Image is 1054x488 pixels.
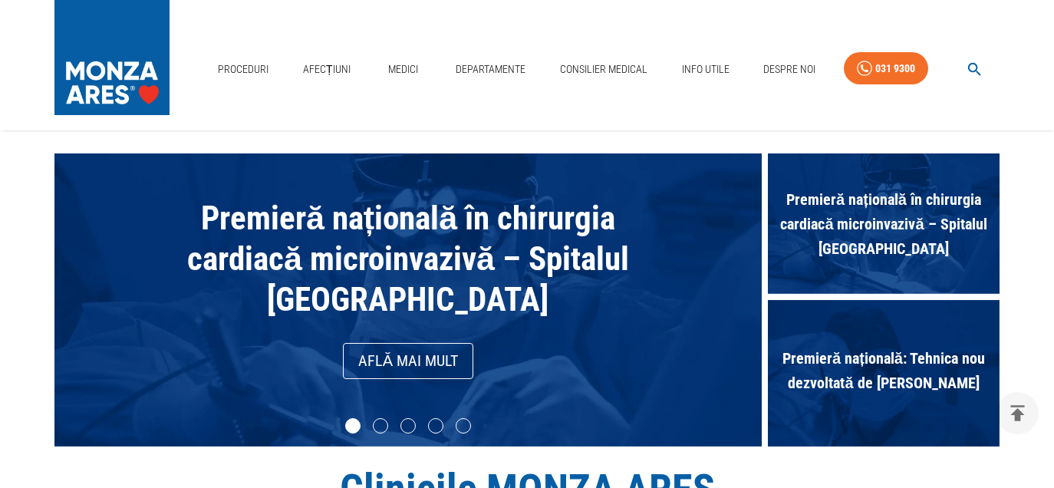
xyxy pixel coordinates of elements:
li: slide item 1 [345,418,361,434]
li: slide item 5 [456,418,471,434]
div: 031 9300 [875,59,915,78]
a: Proceduri [212,54,275,85]
span: Premieră națională în chirurgia cardiacă microinvazivă – Spitalul [GEOGRAPHIC_DATA] [187,199,629,318]
a: Despre Noi [757,54,822,85]
a: Află mai mult [343,343,473,379]
li: slide item 4 [428,418,443,434]
a: Departamente [450,54,532,85]
li: slide item 2 [373,418,388,434]
a: Consilier Medical [554,54,654,85]
a: Medici [378,54,427,85]
button: delete [996,392,1039,434]
div: Premieră națională în chirurgia cardiacă microinvazivă – Spitalul [GEOGRAPHIC_DATA] [768,153,1000,300]
span: Premieră națională: Tehnica nou dezvoltată de [PERSON_NAME] [768,338,1000,403]
li: slide item 3 [400,418,416,434]
a: Afecțiuni [297,54,357,85]
div: Premieră națională: Tehnica nou dezvoltată de [PERSON_NAME] [768,300,1000,447]
a: Info Utile [676,54,736,85]
span: Premieră națională în chirurgia cardiacă microinvazivă – Spitalul [GEOGRAPHIC_DATA] [768,180,1000,269]
a: 031 9300 [844,52,928,85]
